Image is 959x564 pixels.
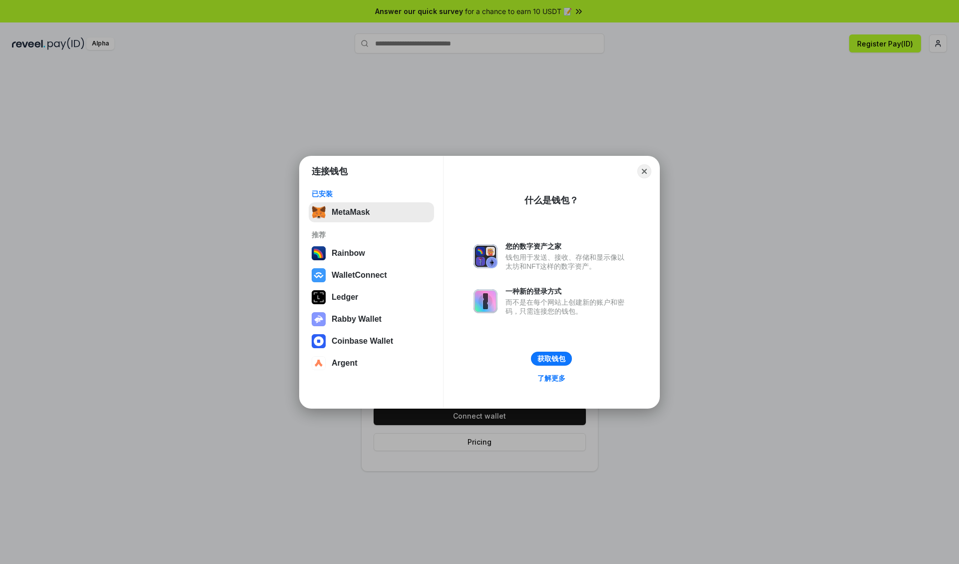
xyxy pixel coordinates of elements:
[332,337,393,346] div: Coinbase Wallet
[474,244,497,268] img: svg+xml,%3Csvg%20xmlns%3D%22http%3A%2F%2Fwww.w3.org%2F2000%2Fsvg%22%20fill%3D%22none%22%20viewBox...
[505,287,629,296] div: 一种新的登录方式
[312,205,326,219] img: svg+xml,%3Csvg%20fill%3D%22none%22%20height%3D%2233%22%20viewBox%3D%220%200%2035%2033%22%20width%...
[312,189,431,198] div: 已安装
[309,331,434,351] button: Coinbase Wallet
[309,202,434,222] button: MetaMask
[537,354,565,363] div: 获取钱包
[505,253,629,271] div: 钱包用于发送、接收、存储和显示像以太坊和NFT这样的数字资产。
[312,246,326,260] img: svg+xml,%3Csvg%20width%3D%22120%22%20height%3D%22120%22%20viewBox%3D%220%200%20120%20120%22%20fil...
[309,265,434,285] button: WalletConnect
[312,230,431,239] div: 推荐
[312,356,326,370] img: svg+xml,%3Csvg%20width%3D%2228%22%20height%3D%2228%22%20viewBox%3D%220%200%2028%2028%22%20fill%3D...
[474,289,497,313] img: svg+xml,%3Csvg%20xmlns%3D%22http%3A%2F%2Fwww.w3.org%2F2000%2Fsvg%22%20fill%3D%22none%22%20viewBox...
[312,165,348,177] h1: 连接钱包
[531,352,572,366] button: 获取钱包
[312,268,326,282] img: svg+xml,%3Csvg%20width%3D%2228%22%20height%3D%2228%22%20viewBox%3D%220%200%2028%2028%22%20fill%3D...
[332,293,358,302] div: Ledger
[312,334,326,348] img: svg+xml,%3Csvg%20width%3D%2228%22%20height%3D%2228%22%20viewBox%3D%220%200%2028%2028%22%20fill%3D...
[309,287,434,307] button: Ledger
[309,243,434,263] button: Rainbow
[332,271,387,280] div: WalletConnect
[531,372,571,385] a: 了解更多
[537,374,565,383] div: 了解更多
[312,290,326,304] img: svg+xml,%3Csvg%20xmlns%3D%22http%3A%2F%2Fwww.w3.org%2F2000%2Fsvg%22%20width%3D%2228%22%20height%3...
[505,298,629,316] div: 而不是在每个网站上创建新的账户和密码，只需连接您的钱包。
[505,242,629,251] div: 您的数字资产之家
[332,315,382,324] div: Rabby Wallet
[637,164,651,178] button: Close
[309,353,434,373] button: Argent
[524,194,578,206] div: 什么是钱包？
[332,249,365,258] div: Rainbow
[332,359,358,368] div: Argent
[312,312,326,326] img: svg+xml,%3Csvg%20xmlns%3D%22http%3A%2F%2Fwww.w3.org%2F2000%2Fsvg%22%20fill%3D%22none%22%20viewBox...
[309,309,434,329] button: Rabby Wallet
[332,208,370,217] div: MetaMask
